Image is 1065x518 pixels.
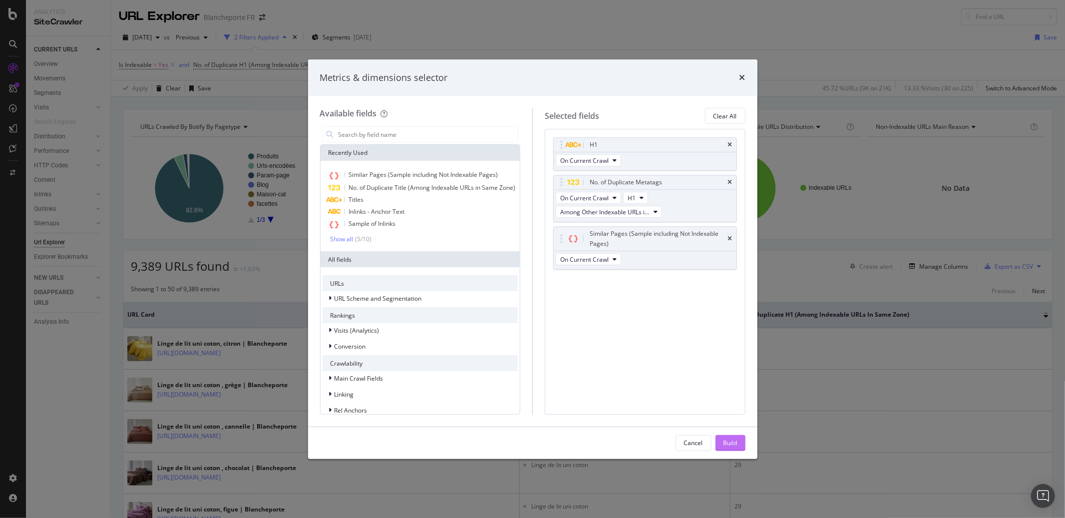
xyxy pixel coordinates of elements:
[349,195,364,204] span: Titles
[713,112,737,120] div: Clear All
[320,108,377,119] div: Available fields
[739,71,745,84] div: times
[560,208,650,216] span: Among Other Indexable URLs in Same Zone
[335,326,379,335] span: Visits (Analytics)
[321,145,520,161] div: Recently Used
[556,206,662,218] button: Among Other Indexable URLs in Same Zone
[338,127,518,142] input: Search by field name
[556,154,621,166] button: On Current Crawl
[560,194,609,202] span: On Current Crawl
[335,294,422,303] span: URL Scheme and Segmentation
[323,355,518,371] div: Crawlability
[728,179,732,185] div: times
[323,275,518,291] div: URLs
[623,192,648,204] button: H1
[628,194,636,202] span: H1
[723,439,737,447] div: Build
[553,137,737,171] div: H1timesOn Current Crawl
[349,219,396,228] span: Sample of Inlinks
[335,406,367,415] span: Rel Anchors
[684,439,703,447] div: Cancel
[590,140,598,150] div: H1
[705,108,745,124] button: Clear All
[335,374,383,383] span: Main Crawl Fields
[349,207,405,216] span: Inlinks - Anchor Text
[321,251,520,267] div: All fields
[715,435,745,451] button: Build
[331,236,354,243] div: Show all
[335,342,366,351] span: Conversion
[553,226,737,270] div: Similar Pages (Sample including Not Indexable Pages)timesOn Current Crawl
[676,435,711,451] button: Cancel
[308,59,757,459] div: modal
[556,192,621,204] button: On Current Crawl
[560,156,609,165] span: On Current Crawl
[323,307,518,323] div: Rankings
[590,177,662,187] div: No. of Duplicate Metatags
[556,253,621,265] button: On Current Crawl
[728,236,732,242] div: times
[349,170,498,179] span: Similar Pages (Sample including Not Indexable Pages)
[728,142,732,148] div: times
[545,110,599,122] div: Selected fields
[335,390,354,399] span: Linking
[560,255,609,264] span: On Current Crawl
[590,229,726,249] div: Similar Pages (Sample including Not Indexable Pages)
[354,235,372,243] div: ( 5 / 10 )
[1031,484,1055,508] div: Open Intercom Messenger
[349,183,516,192] span: No. of Duplicate Title (Among Indexable URLs in Same Zone)
[320,71,448,84] div: Metrics & dimensions selector
[553,175,737,222] div: No. of Duplicate MetatagstimesOn Current CrawlH1Among Other Indexable URLs in Same Zone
